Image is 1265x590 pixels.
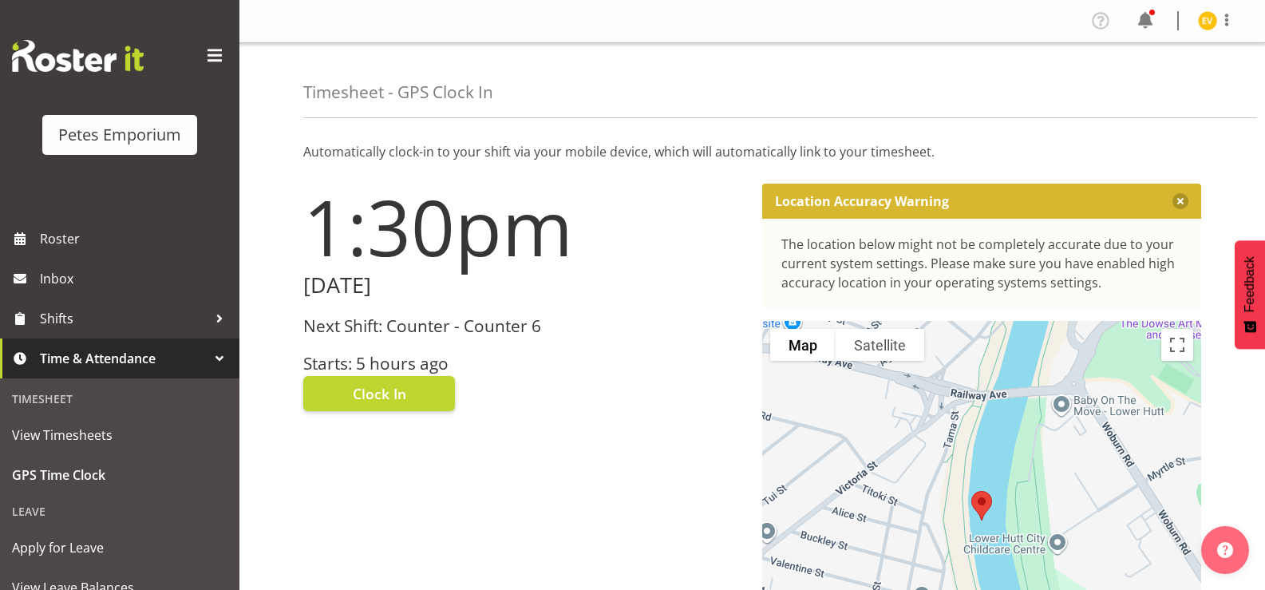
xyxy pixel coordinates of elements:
a: Apply for Leave [4,528,235,568]
img: eva-vailini10223.jpg [1198,11,1217,30]
span: Feedback [1243,256,1257,312]
span: Time & Attendance [40,346,208,370]
img: help-xxl-2.png [1217,542,1233,558]
p: Automatically clock-in to your shift via your mobile device, which will automatically link to you... [303,142,1201,161]
button: Feedback - Show survey [1235,240,1265,349]
div: Petes Emporium [58,123,181,147]
h1: 1:30pm [303,184,743,270]
a: GPS Time Clock [4,455,235,495]
div: The location below might not be completely accurate due to your current system settings. Please m... [781,235,1183,292]
img: Rosterit website logo [12,40,144,72]
span: GPS Time Clock [12,463,227,487]
span: Shifts [40,307,208,331]
h3: Next Shift: Counter - Counter 6 [303,317,743,335]
span: View Timesheets [12,423,227,447]
span: Apply for Leave [12,536,227,560]
button: Toggle fullscreen view [1161,329,1193,361]
button: Clock In [303,376,455,411]
h2: [DATE] [303,273,743,298]
span: Clock In [353,383,406,404]
div: Timesheet [4,382,235,415]
button: Show street map [770,329,836,361]
span: Roster [40,227,231,251]
a: View Timesheets [4,415,235,455]
div: Leave [4,495,235,528]
button: Close message [1172,193,1188,209]
p: Location Accuracy Warning [775,193,949,209]
button: Show satellite imagery [836,329,924,361]
h3: Starts: 5 hours ago [303,354,743,373]
span: Inbox [40,267,231,291]
h4: Timesheet - GPS Clock In [303,83,493,101]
